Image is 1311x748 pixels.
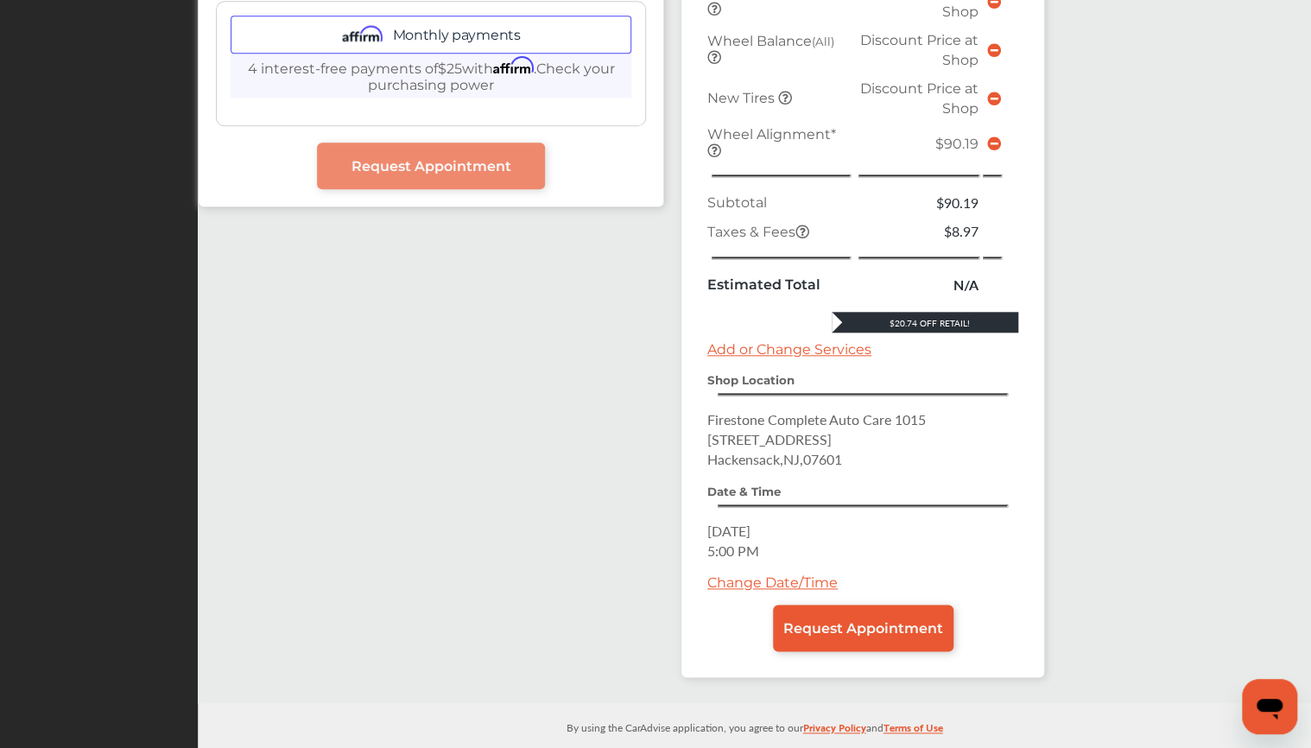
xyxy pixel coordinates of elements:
[317,143,545,189] a: Request Appointment
[231,54,631,98] p: 4 interest-free payments of with .
[855,270,983,299] td: N/A
[342,24,383,45] img: affirm.ee73cc9f.svg
[1242,679,1297,734] iframe: Button to launch messaging window
[707,574,838,591] a: Change Date/Time
[707,449,842,469] span: Hackensack , NJ , 07601
[832,317,1018,329] div: $20.74 Off Retail!
[707,521,750,541] span: [DATE]
[883,718,943,745] a: Terms of Use
[707,224,809,240] span: Taxes & Fees
[493,57,534,74] span: Affirm
[703,270,855,299] td: Estimated Total
[707,341,871,358] a: Add or Change Services
[707,126,836,143] span: Wheel Alignment *
[935,136,978,152] span: $90.19
[707,373,795,387] strong: Shop Location
[860,80,978,117] span: Discount Price at Shop
[438,60,462,77] span: $25
[855,188,983,217] td: $90.19
[803,718,866,745] a: Privacy Policy
[860,32,978,68] span: Discount Price at Shop
[351,158,511,174] span: Request Appointment
[198,718,1311,736] p: By using the CarAdvise application, you agree to our and
[812,35,834,48] small: (All)
[707,33,834,49] span: Wheel Balance
[707,409,926,429] span: Firestone Complete Auto Care 1015
[707,429,832,449] span: [STREET_ADDRESS]
[707,485,781,498] strong: Date & Time
[231,16,631,54] div: Monthly payments
[783,620,943,637] span: Request Appointment
[707,541,759,561] span: 5:00 PM
[707,90,778,106] span: New Tires
[855,217,983,245] td: $8.97
[703,188,855,217] td: Subtotal
[773,605,953,651] a: Request Appointment
[368,60,615,93] a: Check your purchasing power - Learn more about Affirm Financing (opens in modal)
